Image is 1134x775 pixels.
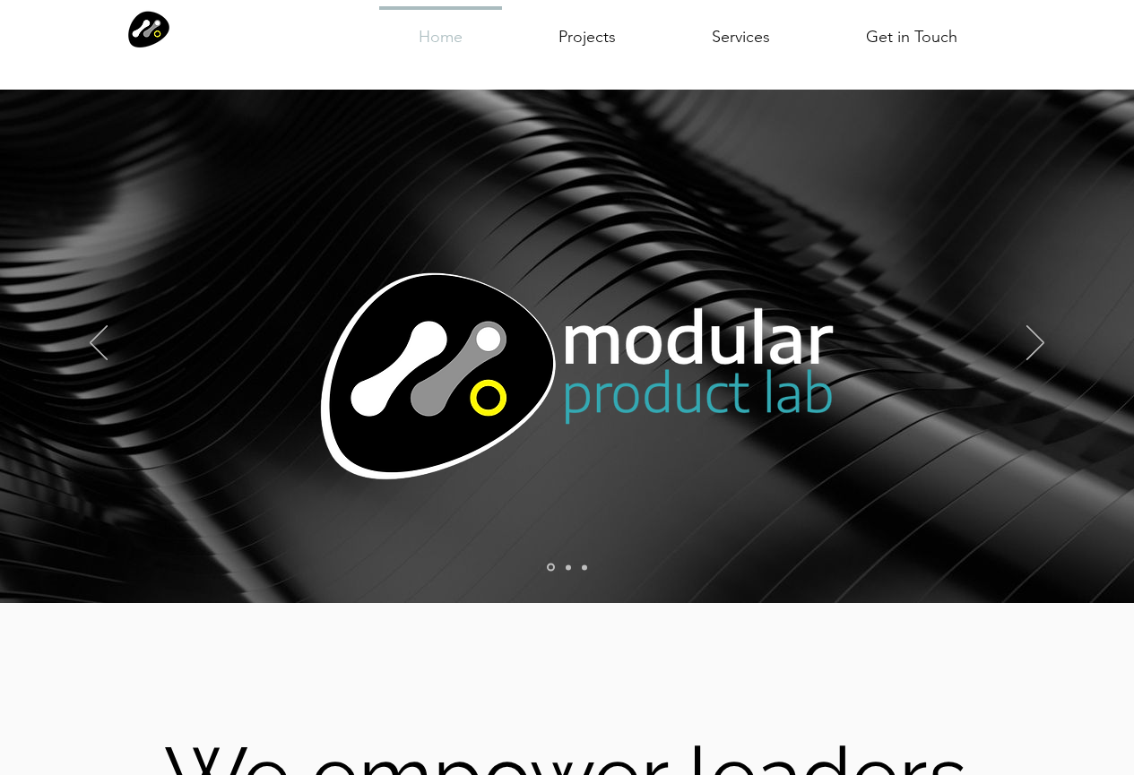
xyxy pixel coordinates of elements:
img: Modular Logo icon only.png [128,9,169,48]
button: Next [1026,325,1044,363]
nav: Slides [541,564,593,572]
nav: Site [370,6,1005,51]
a: Slide 3 [566,564,571,570]
a: Services [664,6,818,51]
a: Slide 1 [547,564,555,572]
p: Services [705,7,777,66]
img: Modular Product Lab logo [299,253,836,490]
a: Home [370,6,511,51]
button: Previous [90,325,108,363]
p: Home [411,10,470,66]
p: Get in Touch [859,7,965,66]
p: Projects [551,7,623,66]
a: Projects [511,6,664,51]
a: Slide 2 [582,564,587,570]
a: Get in Touch [818,6,1005,51]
